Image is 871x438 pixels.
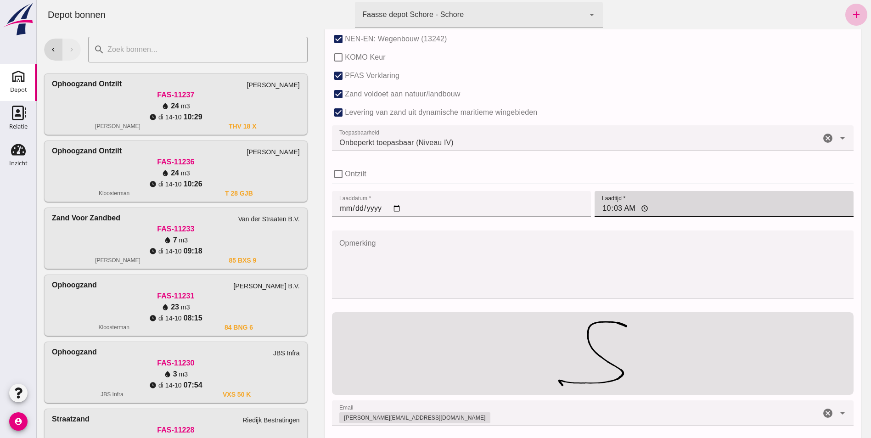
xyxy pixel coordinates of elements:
div: [PERSON_NAME] [58,123,104,130]
div: T 28 GJB [188,190,216,197]
input: Zoek bonnen... [68,37,265,62]
i: watch_later [112,382,120,389]
div: Kloosterman [62,190,93,197]
i: Wis email [786,408,797,419]
i: water_drop [125,169,132,177]
span: 10:29 [147,112,166,123]
div: [PERSON_NAME][EMAIL_ADDRESS][DOMAIN_NAME] [307,414,449,422]
div: FAS-11230 [15,358,263,369]
div: FAS-11237 [15,90,263,101]
div: JBS Infra [64,391,86,398]
span: 23 [134,302,142,313]
i: Open [800,408,811,419]
div: Inzicht [9,160,28,166]
a: Ophoogzand ontzilt[PERSON_NAME]FAS-1123724m3di 14-1010:29[PERSON_NAME]THV 18 X [7,73,271,135]
span: di 14-10 [122,112,145,122]
i: water_drop [127,236,135,244]
span: Onbeperkt toepasbaar (Niveau IV) [303,137,417,148]
div: FAS-11236 [15,157,263,168]
i: arrow_drop_down [550,9,561,20]
label: Levering van zand uit dynamische maritieme wingebieden [308,103,500,122]
div: Ophoogzand [15,347,60,358]
label: Ontzilt [308,165,329,183]
div: [PERSON_NAME] [210,147,263,157]
div: [PERSON_NAME] [210,80,263,90]
div: FAS-11233 [15,224,263,235]
div: JBS Infra [236,348,263,358]
label: KOMO Keur [308,48,348,67]
span: di 14-10 [122,381,145,390]
div: VXS 50 K [186,391,214,398]
i: watch_later [112,113,120,121]
div: Straatzand [15,414,53,425]
i: add [814,9,825,20]
i: account_circle [9,412,28,431]
div: Zand voor zandbed [15,213,84,224]
div: [PERSON_NAME] B.V. [197,281,263,291]
div: [PERSON_NAME] [58,257,104,264]
i: water_drop [127,371,135,378]
div: Relatie [9,124,28,129]
span: m3 [144,168,153,178]
label: NEN-EN: Wegenbouw (13242) [308,30,410,48]
div: Kloosterman [62,324,93,331]
span: di 14-10 [122,247,145,256]
span: 24 [134,101,142,112]
span: m3 [142,370,151,379]
i: chevron_left [12,45,21,54]
i: arrow_drop_down [800,133,811,144]
span: 09:18 [147,246,166,257]
div: FAS-11228 [15,425,263,436]
a: Ophoogzand ontzilt[PERSON_NAME]FAS-1123624m3di 14-1010:26KloostermanT 28 GJB [7,140,271,202]
span: m3 [144,303,153,312]
img: logo-small.a267ee39.svg [2,2,35,36]
i: watch_later [112,314,120,322]
i: watch_later [112,247,120,255]
a: OphoogzandJBS InfraFAS-112303m3di 14-1007:54JBS InfraVXS 50 K [7,342,271,403]
span: m3 [142,236,151,245]
span: 7 [136,235,140,246]
span: di 14-10 [122,180,145,189]
i: Wis Toepasbaarheid [786,133,797,144]
div: Ophoogzand [15,280,60,291]
span: 07:54 [147,380,166,391]
div: Riedijk Bestratingen [206,416,263,425]
div: Ophoogzand ontzilt [15,146,85,157]
span: 10:26 [147,179,166,190]
div: THV 18 X [192,123,220,130]
div: Depot bonnen [4,8,76,21]
a: Zand voor zandbedVan der Straaten B.V.FAS-112337m3di 14-1009:18[PERSON_NAME]85 BXS 9 [7,208,271,269]
label: PFAS Verklaring [308,67,363,85]
div: 84 BNG 6 [188,324,216,331]
i: water_drop [125,102,132,110]
span: 08:15 [147,313,166,324]
i: water_drop [125,303,132,311]
div: Ophoogzand ontzilt [15,79,85,90]
span: m3 [144,101,153,111]
i: watch_later [112,180,120,188]
div: 85 BXS 9 [192,257,219,264]
div: Van der Straaten B.V. [202,214,263,224]
div: Faasse depot Schore - Schore [326,9,427,20]
div: Depot [10,87,27,93]
div: FAS-11231 [15,291,263,302]
i: search [57,44,68,55]
span: 24 [134,168,142,179]
a: Ophoogzand[PERSON_NAME] B.V.FAS-1123123m3di 14-1008:15Kloosterman84 BNG 6 [7,275,271,336]
label: Zand voldoet aan natuur/landbouw [308,85,423,103]
span: di 14-10 [122,314,145,323]
span: 3 [136,369,140,380]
